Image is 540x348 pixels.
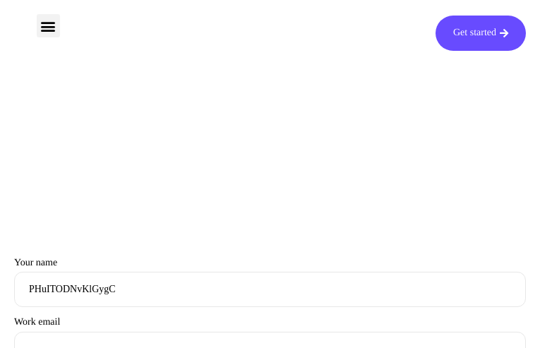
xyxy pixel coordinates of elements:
label: Your name [14,258,526,308]
div: Menu Toggle [37,14,60,37]
a: Get started [436,16,526,51]
input: Your name [14,272,526,307]
span: Get started [453,28,496,38]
